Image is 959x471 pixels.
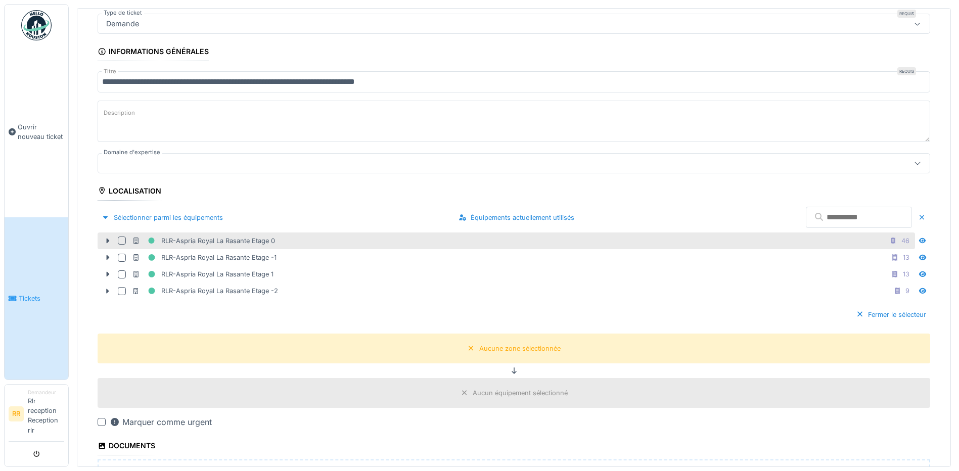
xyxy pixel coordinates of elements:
span: Tickets [19,294,64,303]
label: Titre [102,67,118,76]
div: RLR-Aspria Royal La Rasante Etage 1 [132,268,273,280]
div: Requis [897,67,916,75]
li: Rlr reception Reception rlr [28,389,64,439]
span: Ouvrir nouveau ticket [18,122,64,142]
div: RLR-Aspria Royal La Rasante Etage -1 [132,251,277,264]
div: RLR-Aspria Royal La Rasante Etage -2 [132,285,278,297]
div: 13 [903,269,909,279]
div: Demandeur [28,389,64,396]
div: 9 [905,286,909,296]
div: Documents [98,438,155,455]
div: RLR-Aspria Royal La Rasante Etage 0 [132,234,275,247]
div: Localisation [98,183,161,201]
div: Informations générales [98,44,209,61]
div: Équipements actuellement utilisés [454,211,578,224]
div: Sélectionner parmi les équipements [98,211,227,224]
a: Tickets [5,217,68,379]
label: Type de ticket [102,9,144,17]
div: 46 [901,236,909,246]
label: Domaine d'expertise [102,148,162,157]
div: 13 [903,253,909,262]
img: Badge_color-CXgf-gQk.svg [21,10,52,40]
div: Aucune zone sélectionnée [479,344,561,353]
div: Demande [102,18,143,29]
div: Aucun équipement sélectionné [473,388,568,398]
a: RR DemandeurRlr reception Reception rlr [9,389,64,442]
li: RR [9,406,24,421]
label: Description [102,107,137,119]
div: Fermer le sélecteur [852,308,930,321]
div: Requis [897,10,916,18]
a: Ouvrir nouveau ticket [5,46,68,217]
div: Marquer comme urgent [110,416,212,428]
